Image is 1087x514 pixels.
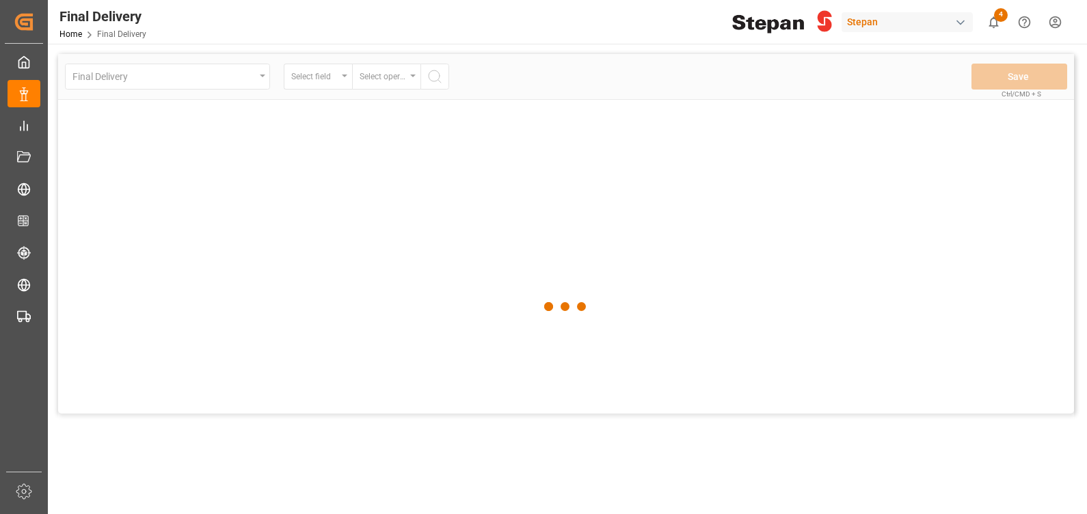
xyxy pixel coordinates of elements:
div: Stepan [842,12,973,32]
button: show 4 new notifications [978,7,1009,38]
img: Stepan_Company_logo.svg.png_1713531530.png [732,10,832,34]
span: 4 [994,8,1008,22]
div: Final Delivery [59,6,146,27]
a: Home [59,29,82,39]
button: Help Center [1009,7,1040,38]
button: Stepan [842,9,978,35]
